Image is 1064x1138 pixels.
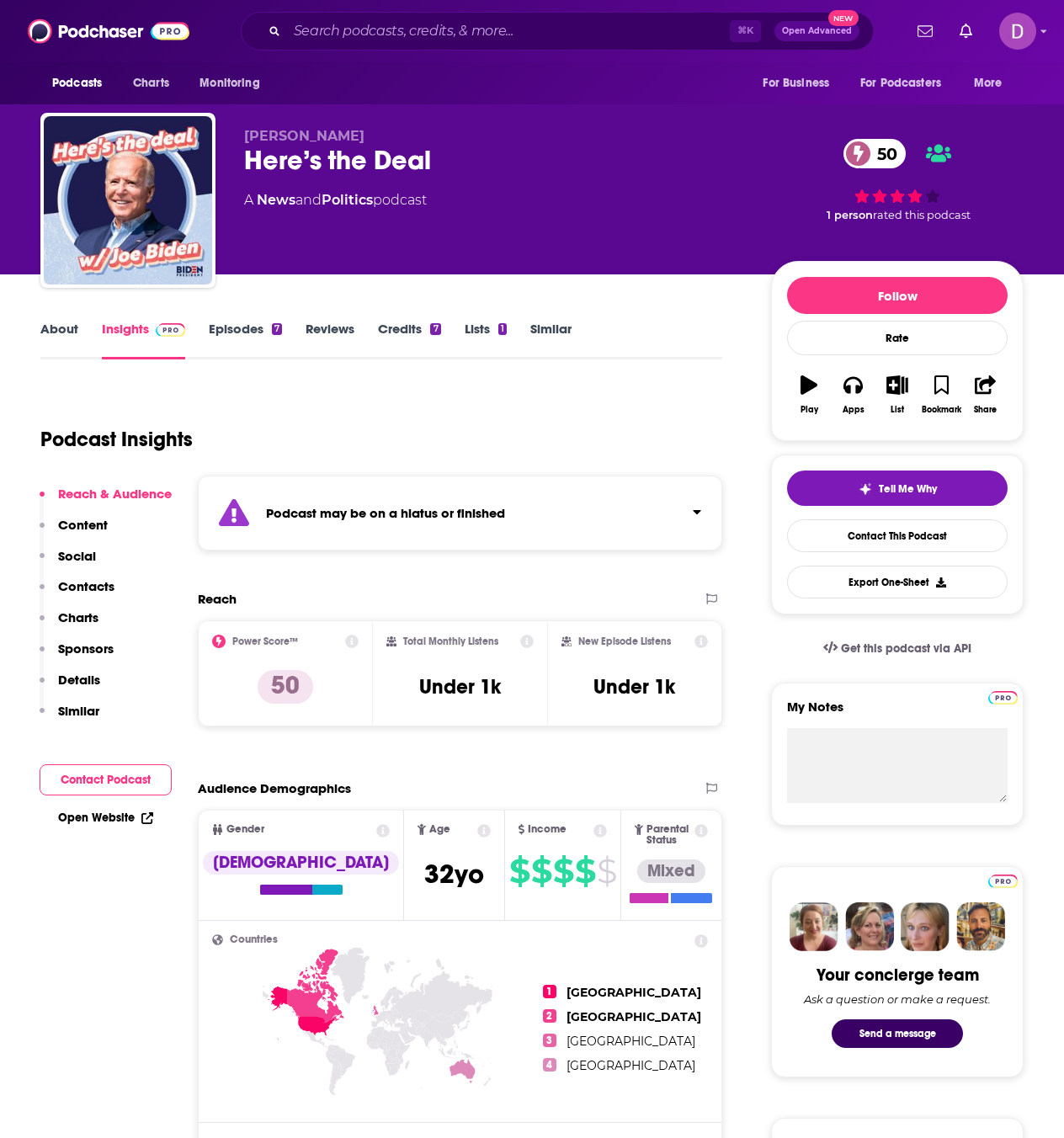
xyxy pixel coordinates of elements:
button: open menu [849,67,966,99]
a: 50 [843,139,906,168]
span: Age [429,824,450,835]
span: 50 [860,139,906,168]
img: Podchaser - Follow, Share and Rate Podcasts [28,15,189,47]
div: 7 [272,323,282,335]
img: Barbara Profile [845,902,894,951]
span: New [828,10,859,26]
div: 7 [430,323,440,335]
a: Open Website [58,811,153,825]
span: [GEOGRAPHIC_DATA] [567,1034,695,1049]
span: $ [575,858,595,885]
span: [GEOGRAPHIC_DATA] [567,1058,695,1073]
button: Contact Podcast [40,764,172,795]
h3: Under 1k [419,674,501,699]
span: 2 [543,1009,556,1023]
span: Podcasts [52,72,102,95]
span: $ [597,858,616,885]
span: and [295,192,322,208]
p: 50 [258,670,313,704]
button: Details [40,672,100,703]
div: Search podcasts, credits, & more... [241,12,874,51]
span: $ [553,858,573,885]
span: [GEOGRAPHIC_DATA] [567,1009,701,1024]
button: Sponsors [40,641,114,672]
span: For Business [763,72,829,95]
span: Parental Status [646,824,692,846]
button: open menu [188,67,281,99]
strong: Podcast may be on a hiatus or finished [266,505,505,521]
button: List [875,364,919,425]
a: Reviews [306,321,354,359]
a: Charts [122,67,179,99]
a: Credits7 [378,321,440,359]
span: 3 [543,1034,556,1047]
a: Show notifications dropdown [953,17,979,45]
a: Get this podcast via API [810,628,985,669]
img: tell me why sparkle [859,482,872,496]
button: Follow [787,277,1008,314]
span: Gender [226,824,264,835]
h1: Podcast Insights [40,427,193,452]
p: Content [58,517,108,533]
button: Share [964,364,1008,425]
h2: New Episode Listens [578,635,671,647]
div: Mixed [637,859,705,883]
a: About [40,321,78,359]
p: Contacts [58,578,114,594]
button: Open AdvancedNew [774,21,859,41]
span: 1 [543,985,556,998]
span: For Podcasters [860,72,941,95]
button: Reach & Audience [40,486,172,517]
img: Sydney Profile [790,902,838,951]
a: Show notifications dropdown [911,17,939,45]
img: Podchaser Pro [988,691,1018,705]
span: Logged in as donovan [999,13,1036,50]
span: Monitoring [199,72,259,95]
div: Your concierge team [817,965,979,986]
img: Here’s the Deal [44,116,212,284]
button: Bookmark [919,364,963,425]
section: Click to expand status details [198,476,722,550]
span: Charts [133,72,169,95]
div: List [891,405,904,415]
span: Tell Me Why [879,482,937,496]
span: 4 [543,1058,556,1072]
button: open menu [751,67,850,99]
button: Show profile menu [999,13,1036,50]
button: Play [787,364,831,425]
h2: Reach [198,591,237,607]
span: Income [528,824,567,835]
span: $ [531,858,551,885]
p: Details [58,672,100,688]
div: 1 [498,323,507,335]
img: Podchaser Pro [988,875,1018,888]
div: Apps [843,405,864,415]
div: A podcast [244,190,427,210]
a: Pro website [988,689,1018,705]
span: [GEOGRAPHIC_DATA] [567,985,701,1000]
input: Search podcasts, credits, & more... [287,18,730,45]
p: Similar [58,703,99,719]
img: User Profile [999,13,1036,50]
div: Ask a question or make a request. [804,992,991,1006]
button: Charts [40,609,98,641]
button: Similar [40,703,99,734]
span: Get this podcast via API [841,641,971,656]
a: Episodes7 [209,321,282,359]
button: open menu [40,67,124,99]
button: Content [40,517,108,548]
p: Charts [58,609,98,625]
span: Countries [230,934,278,945]
button: Social [40,548,96,579]
span: ⌘ K [730,20,761,42]
button: Send a message [832,1019,963,1048]
span: rated this podcast [873,209,971,221]
div: [DEMOGRAPHIC_DATA] [203,851,399,875]
span: 1 person [827,209,873,221]
div: Play [801,405,818,415]
span: Open Advanced [782,27,852,35]
h2: Audience Demographics [198,780,351,796]
h3: Under 1k [593,674,675,699]
a: Similar [530,321,572,359]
